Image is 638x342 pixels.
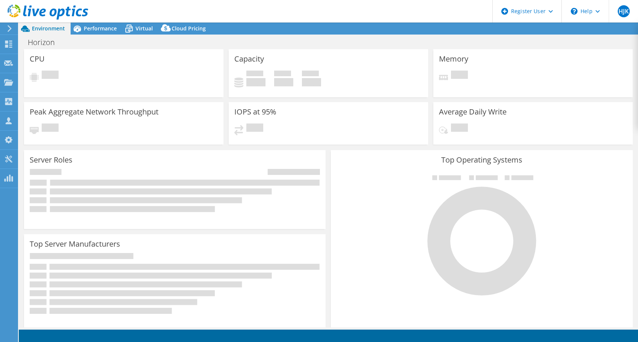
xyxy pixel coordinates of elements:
h3: Server Roles [30,156,72,164]
span: Environment [32,25,65,32]
span: Pending [451,124,468,134]
h3: Peak Aggregate Network Throughput [30,108,158,116]
h3: Top Server Manufacturers [30,240,120,248]
span: Pending [42,124,59,134]
span: Used [246,71,263,78]
h4: 0 GiB [302,78,321,86]
h3: Memory [439,55,468,63]
span: Pending [246,124,263,134]
h3: CPU [30,55,45,63]
span: Cloud Pricing [172,25,206,32]
h4: 0 GiB [246,78,265,86]
span: Pending [451,71,468,81]
span: Free [274,71,291,78]
span: Total [302,71,319,78]
h1: Horizon [24,38,66,47]
h3: IOPS at 95% [234,108,276,116]
h4: 0 GiB [274,78,293,86]
h3: Top Operating Systems [336,156,627,164]
h3: Capacity [234,55,264,63]
svg: \n [571,8,578,15]
h3: Average Daily Write [439,108,507,116]
span: Virtual [136,25,153,32]
span: Performance [84,25,117,32]
span: HJK [618,5,630,17]
span: Pending [42,71,59,81]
